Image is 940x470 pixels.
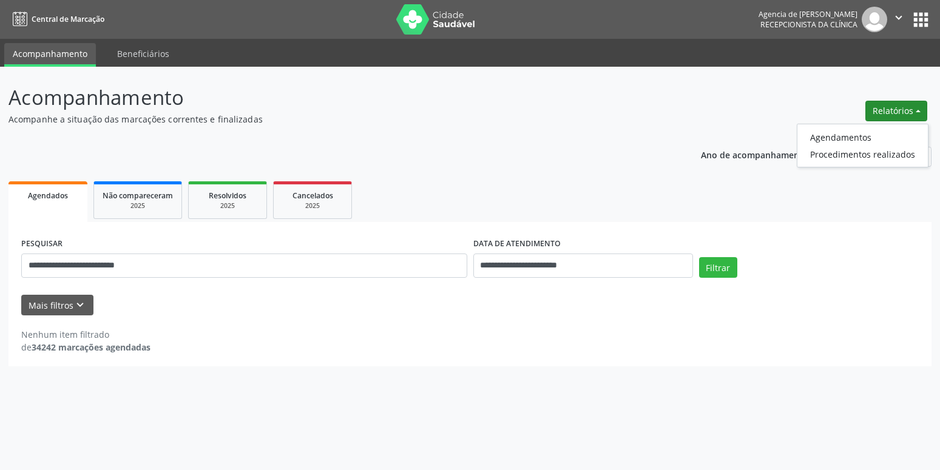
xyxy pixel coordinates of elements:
div: Agencia de [PERSON_NAME] [759,9,857,19]
img: img [862,7,887,32]
button:  [887,7,910,32]
span: Agendados [28,190,68,201]
div: Nenhum item filtrado [21,328,150,341]
p: Ano de acompanhamento [701,147,808,162]
button: Relatórios [865,101,927,121]
p: Acompanhe a situação das marcações correntes e finalizadas [8,113,655,126]
i:  [892,11,905,24]
button: apps [910,9,932,30]
label: DATA DE ATENDIMENTO [473,235,561,253]
button: Mais filtroskeyboard_arrow_down [21,295,93,316]
div: 2025 [103,201,173,210]
a: Beneficiários [109,43,178,64]
div: 2025 [197,201,258,210]
div: de [21,341,150,354]
a: Agendamentos [797,129,928,146]
strong: 34242 marcações agendadas [32,341,150,353]
span: Não compareceram [103,190,173,201]
span: Resolvidos [209,190,246,201]
a: Central de Marcação [8,9,104,29]
ul: Relatórios [797,124,928,167]
label: PESQUISAR [21,235,63,253]
a: Acompanhamento [4,43,96,67]
span: Central de Marcação [32,14,104,24]
div: 2025 [282,201,343,210]
span: Recepcionista da clínica [760,19,857,30]
i: keyboard_arrow_down [73,298,87,312]
button: Filtrar [699,257,737,278]
a: Procedimentos realizados [797,146,928,163]
span: Cancelados [292,190,333,201]
p: Acompanhamento [8,82,655,113]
